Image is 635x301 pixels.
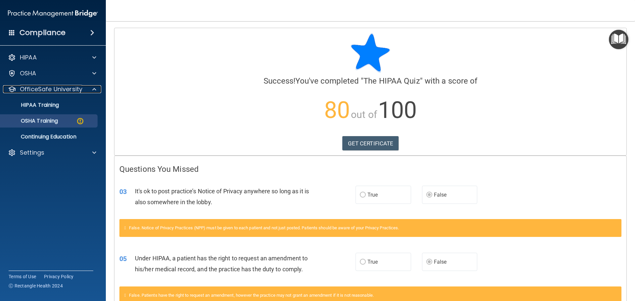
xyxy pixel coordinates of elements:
[351,33,390,73] img: blue-star-rounded.9d042014.png
[20,54,37,61] p: HIPAA
[9,282,63,289] span: Ⓒ Rectangle Health 2024
[8,85,96,93] a: OfficeSafe University
[129,225,399,230] span: False. Notice of Privacy Practices (NPP) must be given to each patient and not just posted. Patie...
[434,259,447,265] span: False
[8,69,96,77] a: OSHA
[426,260,432,265] input: False
[135,188,309,206] span: It's ok to post practice’s Notice of Privacy anywhere so long as it is also somewhere in the lobby.
[20,69,36,77] p: OSHA
[351,109,377,120] span: out of
[4,102,59,108] p: HIPAA Training
[119,188,127,196] span: 03
[8,7,98,20] img: PMB logo
[378,96,417,124] span: 100
[426,193,432,198] input: False
[44,273,74,280] a: Privacy Policy
[360,193,366,198] input: True
[434,192,447,198] span: False
[8,149,96,157] a: Settings
[119,255,127,263] span: 05
[360,260,366,265] input: True
[20,149,44,157] p: Settings
[119,77,621,85] h4: You've completed " " with a score of
[4,133,95,140] p: Continuing Education
[324,96,350,124] span: 80
[135,255,308,273] span: Under HIPAA, a patient has the right to request an amendment to his/her medical record, and the p...
[119,165,621,173] h4: Questions You Missed
[363,76,420,86] span: The HIPAA Quiz
[342,136,399,151] a: GET CERTIFICATE
[20,85,82,93] p: OfficeSafe University
[129,293,374,298] span: False. Patients have the right to request an amendment, however the practice may not grant an ame...
[20,28,65,37] h4: Compliance
[4,118,58,124] p: OSHA Training
[8,54,96,61] a: HIPAA
[367,192,378,198] span: True
[9,273,36,280] a: Terms of Use
[264,76,296,86] span: Success!
[609,30,628,49] button: Open Resource Center
[76,117,84,125] img: warning-circle.0cc9ac19.png
[367,259,378,265] span: True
